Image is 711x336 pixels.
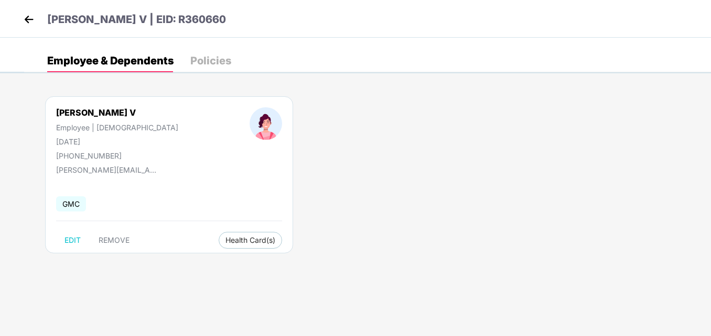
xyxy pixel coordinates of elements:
div: [PERSON_NAME][EMAIL_ADDRESS][DOMAIN_NAME] [56,165,161,174]
span: Health Card(s) [225,238,275,243]
button: EDIT [56,232,89,249]
div: Employee & Dependents [47,55,174,66]
div: [PERSON_NAME] V [56,107,178,118]
div: [DATE] [56,137,178,146]
div: Employee | [DEMOGRAPHIC_DATA] [56,123,178,132]
img: back [21,12,37,27]
div: [PHONE_NUMBER] [56,151,178,160]
p: [PERSON_NAME] V | EID: R360660 [47,12,226,28]
div: Policies [190,55,231,66]
span: EDIT [64,236,81,244]
span: GMC [56,196,86,211]
button: Health Card(s) [219,232,282,249]
button: REMOVE [90,232,138,249]
img: profileImage [250,107,282,140]
span: REMOVE [99,236,130,244]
